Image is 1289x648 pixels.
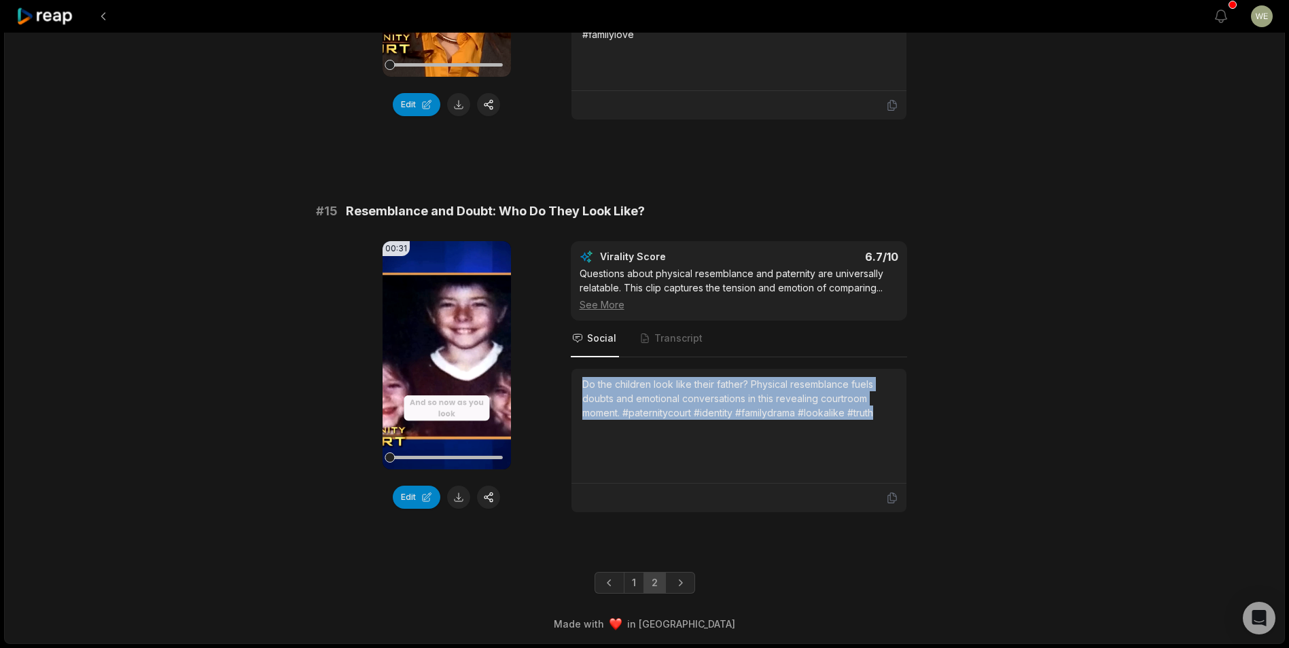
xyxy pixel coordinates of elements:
[17,617,1272,631] div: Made with in [GEOGRAPHIC_DATA]
[665,572,695,594] a: Next page
[600,250,746,264] div: Virality Score
[571,321,907,357] nav: Tabs
[595,572,624,594] a: Previous page
[624,572,644,594] a: Page 1
[595,572,695,594] ul: Pagination
[610,618,622,630] img: heart emoji
[346,202,645,221] span: Resemblance and Doubt: Who Do They Look Like?
[587,331,616,345] span: Social
[582,377,896,420] div: Do the children look like their father? Physical resemblance fuels doubts and emotional conversat...
[316,202,338,221] span: # 15
[393,486,440,509] button: Edit
[393,93,440,116] button: Edit
[580,298,898,312] div: See More
[752,250,898,264] div: 6.7 /10
[643,572,666,594] a: Page 2 is your current page
[383,241,511,469] video: Your browser does not support mp4 format.
[654,331,703,345] span: Transcript
[580,266,898,312] div: Questions about physical resemblance and paternity are universally relatable. This clip captures ...
[1243,602,1275,634] div: Open Intercom Messenger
